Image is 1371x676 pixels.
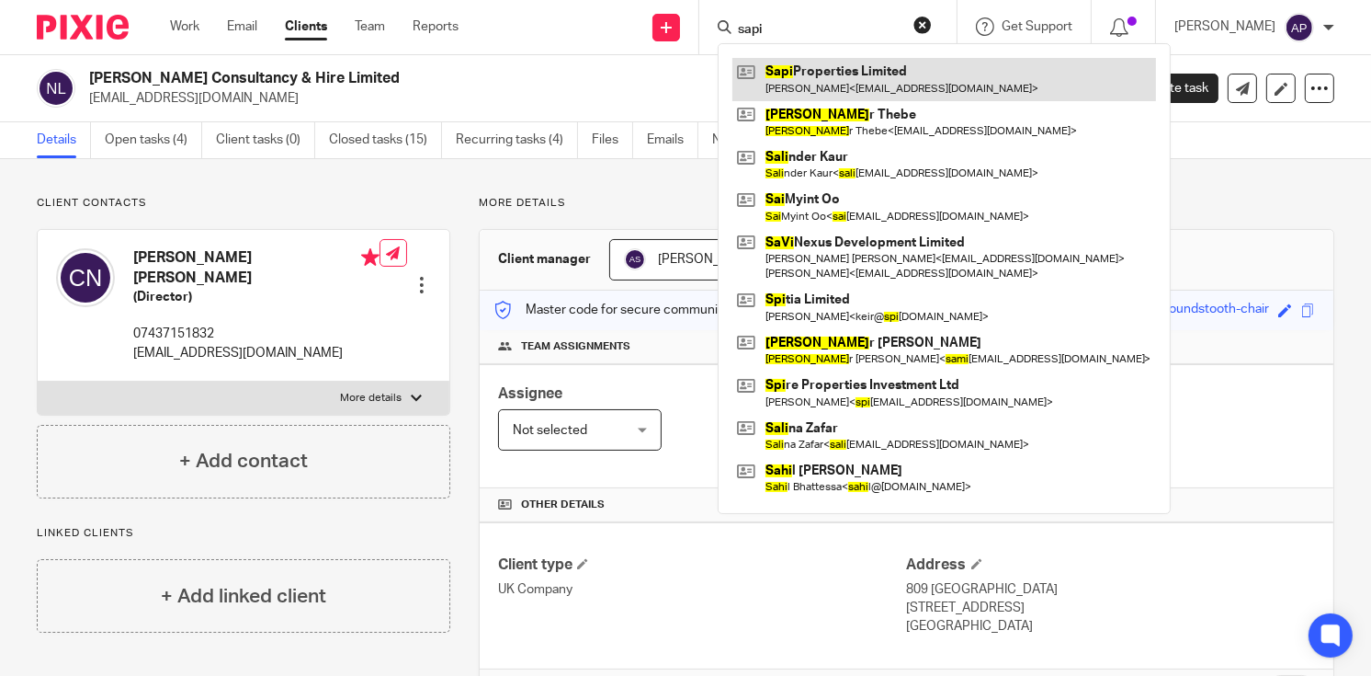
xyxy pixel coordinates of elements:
[907,580,1315,599] p: 809 [GEOGRAPHIC_DATA]
[1174,17,1275,36] p: [PERSON_NAME]
[493,301,810,319] p: Master code for secure communications and files
[592,122,633,158] a: Files
[624,248,646,270] img: svg%3E
[170,17,199,36] a: Work
[37,196,450,211] p: Client contacts
[133,248,380,288] h4: [PERSON_NAME] [PERSON_NAME]
[285,17,327,36] a: Clients
[216,122,315,158] a: Client tasks (0)
[456,122,578,158] a: Recurring tasks (4)
[736,22,901,39] input: Search
[498,580,906,599] p: UK Company
[37,69,75,108] img: svg%3E
[179,447,308,475] h4: + Add contact
[1285,13,1314,42] img: svg%3E
[712,122,779,158] a: Notes (0)
[521,339,630,354] span: Team assignments
[498,386,562,401] span: Assignee
[658,253,759,266] span: [PERSON_NAME]
[361,248,380,267] i: Primary
[907,556,1315,575] h4: Address
[907,599,1315,617] p: [STREET_ADDRESS]
[413,17,459,36] a: Reports
[355,17,385,36] a: Team
[37,15,129,40] img: Pixie
[227,17,257,36] a: Email
[521,498,605,512] span: Other details
[913,16,932,34] button: Clear
[89,89,1084,108] p: [EMAIL_ADDRESS][DOMAIN_NAME]
[37,526,450,541] p: Linked clients
[133,344,380,362] p: [EMAIL_ADDRESS][DOMAIN_NAME]
[329,122,442,158] a: Closed tasks (15)
[37,122,91,158] a: Details
[89,69,885,88] h2: [PERSON_NAME] Consultancy & Hire Limited
[340,391,402,406] p: More details
[907,617,1315,636] p: [GEOGRAPHIC_DATA]
[513,424,587,437] span: Not selected
[133,325,380,343] p: 07437151832
[647,122,698,158] a: Emails
[133,288,380,306] h5: (Director)
[161,582,326,611] h4: + Add linked client
[1002,20,1072,33] span: Get Support
[105,122,202,158] a: Open tasks (4)
[56,248,115,307] img: svg%3E
[498,250,591,269] h3: Client manager
[498,556,906,575] h4: Client type
[479,196,1334,211] p: More details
